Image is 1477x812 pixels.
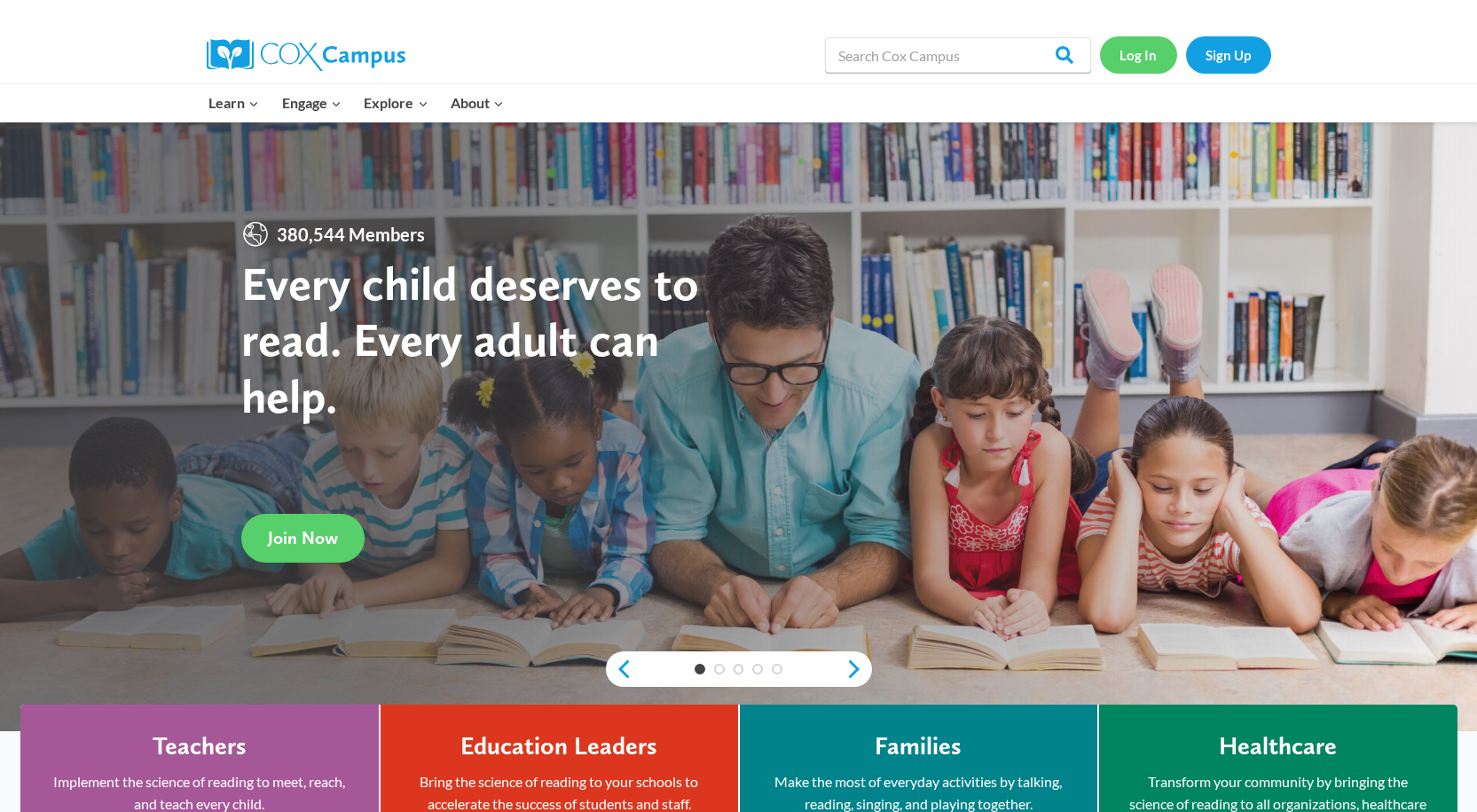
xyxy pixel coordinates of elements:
h4: Families [875,731,962,761]
nav: Secondary Navigation [1100,36,1271,73]
a: previous [606,658,632,680]
a: 3 [734,664,744,674]
img: Cox Campus [207,39,405,71]
span: Join Now [268,527,338,548]
a: 2 [714,664,725,674]
a: Join Now [241,514,365,563]
button: Child menu of About [439,84,515,122]
button: Child menu of Engage [271,84,353,122]
button: Child menu of Learn [198,84,271,122]
nav: Primary Navigation [198,84,515,122]
a: 4 [752,664,763,674]
a: Log In [1100,36,1177,73]
strong: Every child deserves to read. Every adult can help. [241,255,699,424]
a: next [845,658,872,680]
a: 1 [695,664,705,674]
h4: Healthcare [1219,731,1337,761]
h4: Education Leaders [460,731,657,761]
a: 5 [772,664,782,674]
a: Sign Up [1186,36,1271,73]
h4: Teachers [153,731,247,761]
button: Child menu of Explore [353,84,440,122]
input: Search Cox Campus [825,37,1091,73]
span: 380,544 Members [270,220,432,248]
div: content slider buttons [606,651,872,687]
